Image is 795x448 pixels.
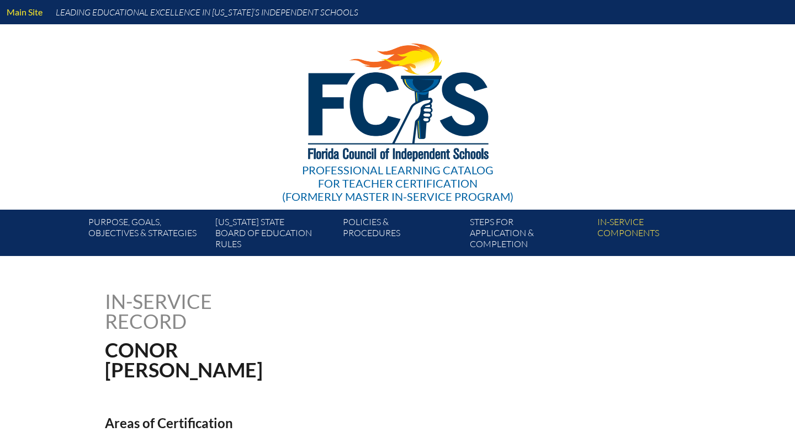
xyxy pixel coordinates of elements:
[282,163,513,203] div: Professional Learning Catalog (formerly Master In-service Program)
[105,415,494,431] h2: Areas of Certification
[465,214,592,256] a: Steps forapplication & completion
[211,214,338,256] a: [US_STATE] StateBoard of Education rules
[105,340,468,380] h1: Conor [PERSON_NAME]
[278,22,518,205] a: Professional Learning Catalog for Teacher Certification(formerly Master In-service Program)
[84,214,211,256] a: Purpose, goals,objectives & strategies
[338,214,465,256] a: Policies &Procedures
[318,177,478,190] span: for Teacher Certification
[105,291,327,331] h1: In-service record
[2,4,47,19] a: Main Site
[284,24,512,175] img: FCISlogo221.eps
[593,214,720,256] a: In-servicecomponents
